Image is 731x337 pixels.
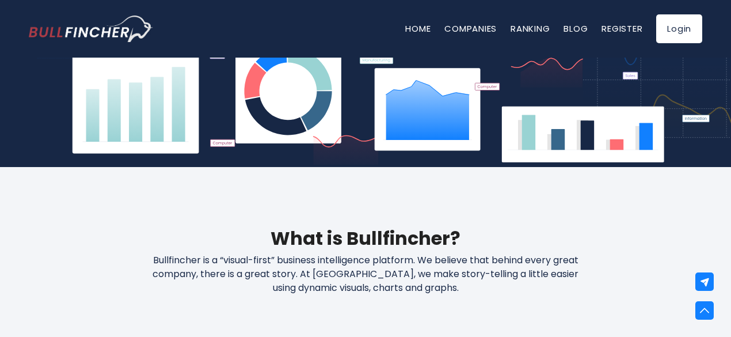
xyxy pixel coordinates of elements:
h2: What is Bullfincher? [29,225,702,252]
a: Register [601,22,642,35]
a: Go to homepage [29,16,153,42]
a: Blog [564,22,588,35]
a: Login [656,14,702,43]
a: Home [405,22,431,35]
a: Ranking [511,22,550,35]
img: Bullfincher logo [29,16,153,42]
p: Bullfincher is a “visual-first” business intelligence platform. We believe that behind every grea... [120,253,612,295]
a: Companies [444,22,497,35]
